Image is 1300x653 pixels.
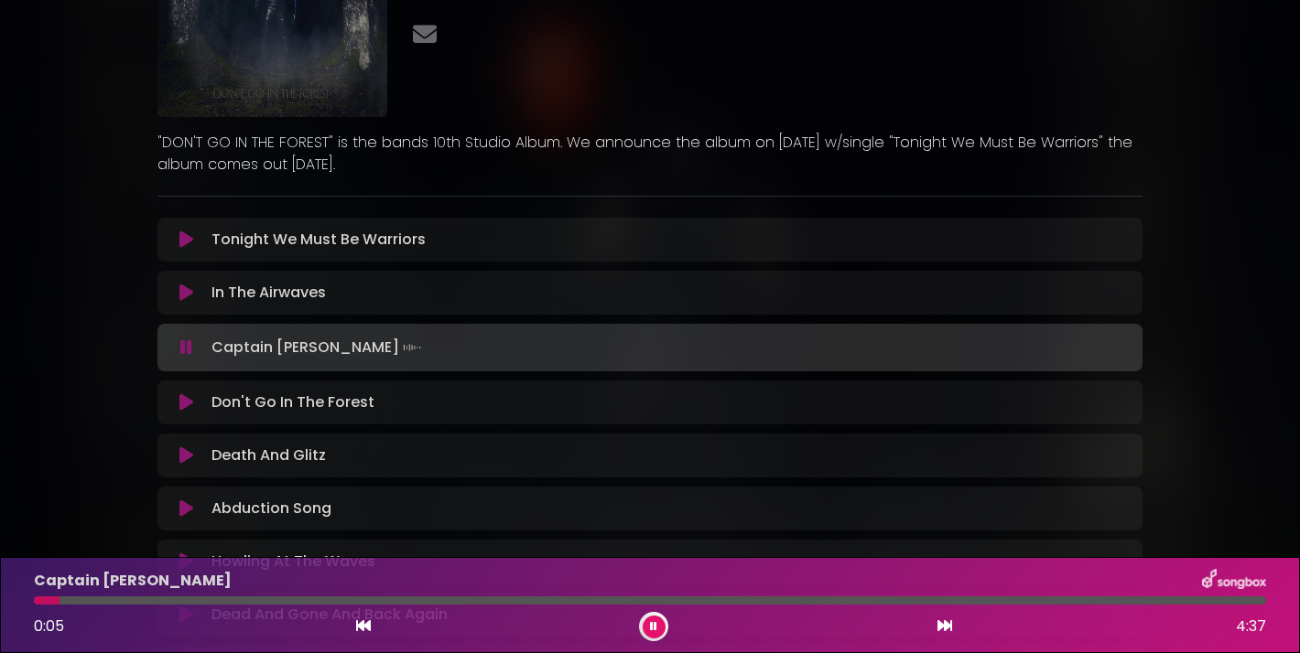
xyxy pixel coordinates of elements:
[399,335,425,360] img: waveform4.gif
[34,570,232,592] p: Captain [PERSON_NAME]
[211,551,375,573] p: Howling At The Waves
[34,616,64,637] span: 0:05
[157,132,1143,176] p: "DON'T GO IN THE FOREST" is the bands 10th Studio Album. We announce the album on [DATE] w/single...
[211,444,326,466] p: Death And Glitz
[211,498,331,519] p: Abduction Song
[211,229,426,251] p: Tonight We Must Be Warriors
[211,391,374,413] p: Don't Go In The Forest
[1202,569,1266,593] img: songbox-logo-white.png
[211,282,326,304] p: In The Airwaves
[211,335,425,360] p: Captain [PERSON_NAME]
[1236,616,1266,637] span: 4:37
